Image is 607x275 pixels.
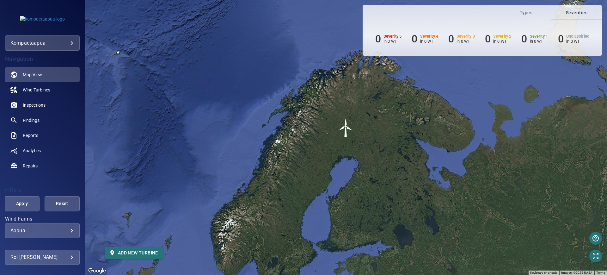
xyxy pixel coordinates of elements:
[383,39,402,44] p: in 0 WT
[448,33,475,45] li: Severity 3
[10,252,74,262] div: Roi [PERSON_NAME]
[10,38,74,48] div: kompactaapua
[412,33,438,45] li: Severity 4
[23,132,38,139] span: Reports
[336,119,355,138] gmp-advanced-marker: T21773
[23,117,40,123] span: Findings
[52,200,72,208] span: Reset
[566,34,589,39] h6: Unclassified
[5,223,80,238] div: Wind Farms
[485,33,512,45] li: Severity 2
[383,34,402,39] h6: Severity 5
[561,271,592,274] span: Imagery ©2025 NASA
[485,33,491,45] h6: 0
[87,267,107,275] a: Open this area in Google Maps (opens a new window)
[448,33,454,45] h6: 0
[20,16,65,22] img: kompactaapua-logo
[23,163,38,169] span: Repairs
[375,33,402,45] li: Severity 5
[493,39,512,44] p: in 0 WT
[521,33,548,45] li: Severity 1
[23,147,41,154] span: Analytics
[420,34,438,39] h6: Severity 4
[12,200,32,208] span: Apply
[521,33,527,45] h6: 0
[336,119,355,138] img: windFarmIcon.svg
[558,33,589,45] li: Severity Unclassified
[23,87,50,93] span: Wind Turbines
[530,39,548,44] p: in 0 WT
[530,271,557,275] button: Keyboard shortcuts
[530,34,548,39] h6: Severity 1
[566,39,589,44] p: in 0 WT
[105,247,163,259] button: Add new turbine
[5,67,80,82] a: map active
[5,56,80,62] h4: Navigation
[375,33,381,45] h6: 0
[110,249,158,257] span: Add new turbine
[5,82,80,97] a: windturbines noActive
[457,34,475,39] h6: Severity 3
[5,187,80,193] h4: Filters
[23,72,42,78] span: Map View
[457,39,475,44] p: in 0 WT
[4,196,40,211] button: Apply
[5,143,80,158] a: analytics noActive
[5,113,80,128] a: findings noActive
[10,228,74,234] div: Aapua
[5,158,80,173] a: repairs noActive
[493,34,512,39] h6: Severity 2
[555,9,598,17] span: Severities
[23,102,46,108] span: Inspections
[596,271,605,274] a: Terms (opens in new tab)
[45,196,80,211] button: Reset
[5,97,80,113] a: inspections noActive
[420,39,438,44] p: in 0 WT
[505,9,548,17] span: Types
[5,128,80,143] a: reports noActive
[5,35,80,51] div: kompactaapua
[558,33,564,45] h6: 0
[87,267,107,275] img: Google
[5,216,80,222] label: Wind Farms
[412,33,417,45] h6: 0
